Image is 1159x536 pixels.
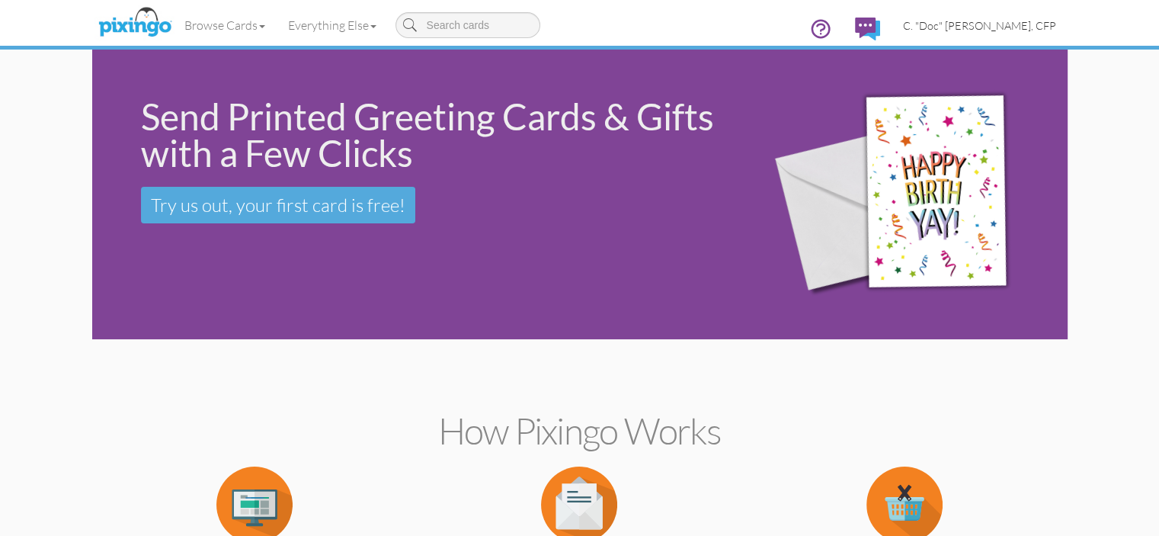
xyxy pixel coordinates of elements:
span: Try us out, your first card is free! [151,194,405,217]
img: 942c5090-71ba-4bfc-9a92-ca782dcda692.png [751,53,1063,336]
a: Try us out, your first card is free! [141,187,415,223]
img: comments.svg [855,18,880,40]
span: C. "Doc" [PERSON_NAME], CFP [903,19,1056,32]
img: pixingo logo [94,4,175,42]
div: Send Printed Greeting Cards & Gifts with a Few Clicks [141,98,730,172]
a: C. "Doc" [PERSON_NAME], CFP [892,6,1068,45]
input: Search cards [395,12,540,38]
h2: How Pixingo works [119,411,1041,451]
a: Everything Else [277,6,388,44]
a: Browse Cards [173,6,277,44]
